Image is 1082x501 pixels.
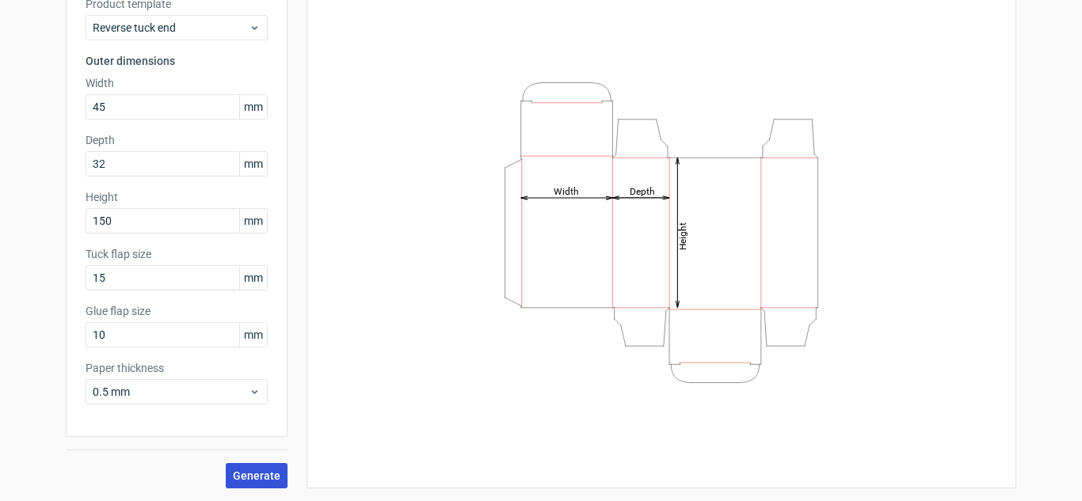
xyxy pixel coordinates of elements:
[93,20,249,36] span: Reverse tuck end
[93,384,249,400] span: 0.5 mm
[86,75,268,91] label: Width
[239,95,267,119] span: mm
[239,152,267,176] span: mm
[233,470,280,481] span: Generate
[677,222,688,249] tspan: Height
[86,246,268,262] label: Tuck flap size
[239,323,267,347] span: mm
[86,189,268,205] label: Height
[86,360,268,376] label: Paper thickness
[86,132,268,148] label: Depth
[239,266,267,290] span: mm
[554,185,579,196] tspan: Width
[630,185,655,196] tspan: Depth
[86,53,268,69] h3: Outer dimensions
[226,463,288,488] button: Generate
[86,303,268,319] label: Glue flap size
[239,209,267,233] span: mm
